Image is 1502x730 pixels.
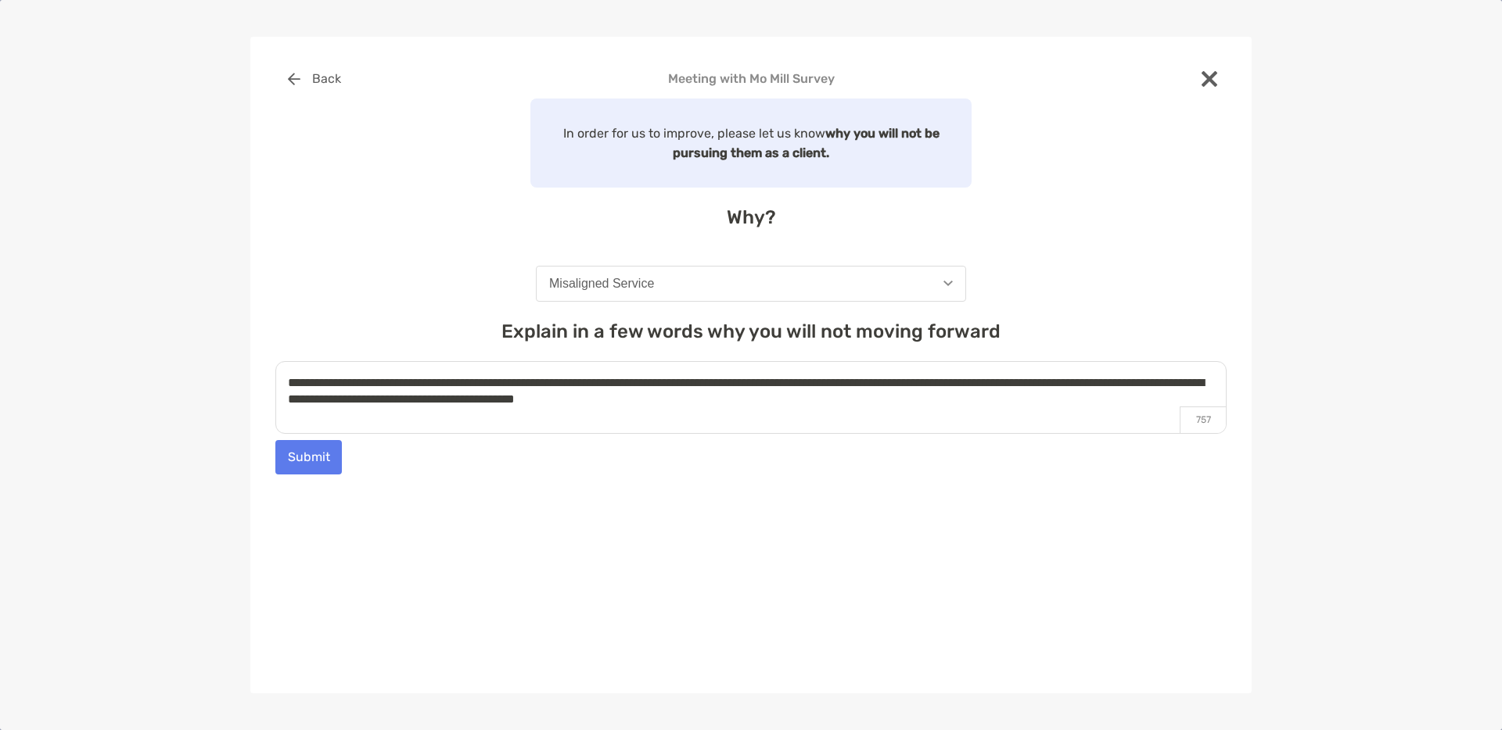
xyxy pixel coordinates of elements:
p: 757 [1180,406,1226,433]
button: Misaligned Service [536,266,966,302]
div: Misaligned Service [549,277,654,291]
img: button icon [288,73,300,85]
button: Submit [275,440,342,474]
h4: Explain in a few words why you will not moving forward [275,320,1227,342]
h4: Why? [275,206,1227,228]
img: Open dropdown arrow [943,281,953,286]
strong: why you will not be pursuing them as a client. [673,126,940,160]
button: Back [275,62,353,96]
h4: Meeting with Mo Mill Survey [275,71,1227,86]
img: close modal [1202,71,1217,87]
p: In order for us to improve, please let us know [540,123,962,163]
